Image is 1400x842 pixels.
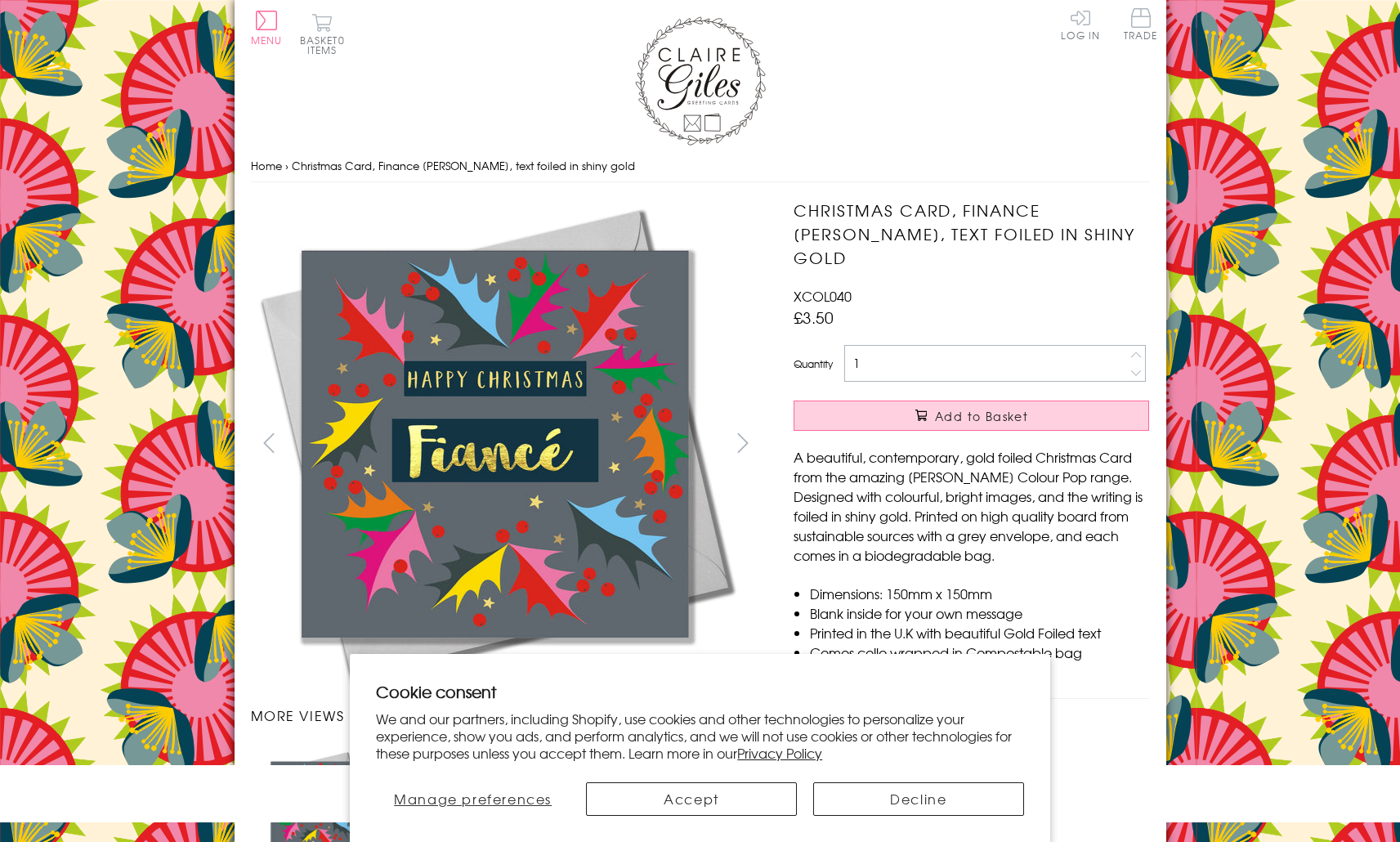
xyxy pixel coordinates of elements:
p: A beautiful, contemporary, gold foiled Christmas Card from the amazing [PERSON_NAME] Colour Pop r... [794,447,1149,565]
nav: breadcrumbs [251,150,1150,183]
h3: More views [251,705,762,725]
button: Basket0 items [300,13,345,55]
img: Christmas Card, Finance Bright Holly, text foiled in shiny gold [250,199,740,689]
button: next [724,424,761,461]
span: Trade [1124,8,1158,40]
h1: Christmas Card, Finance [PERSON_NAME], text foiled in shiny gold [794,199,1149,269]
label: Quantity [794,356,833,371]
li: Comes cello wrapped in Compostable bag [810,643,1149,662]
h2: Cookie consent [376,680,1024,703]
button: Manage preferences [376,782,570,816]
a: Privacy Policy [737,743,822,763]
span: Manage preferences [394,789,552,808]
li: Printed in the U.K with beautiful Gold Foiled text [810,623,1149,643]
button: Decline [813,782,1024,816]
span: Menu [251,33,283,47]
button: Accept [586,782,797,816]
span: Add to Basket [935,408,1028,424]
img: Claire Giles Greetings Cards [635,16,766,146]
span: › [285,158,288,173]
a: Home [251,158,282,173]
button: Add to Basket [794,401,1149,431]
li: Blank inside for your own message [810,603,1149,623]
span: XCOL040 [794,286,852,306]
span: £3.50 [794,306,834,329]
li: Dimensions: 150mm x 150mm [810,584,1149,603]
img: Christmas Card, Finance Bright Holly, text foiled in shiny gold [761,199,1251,689]
a: Trade [1124,8,1158,43]
span: Christmas Card, Finance [PERSON_NAME], text foiled in shiny gold [292,158,635,173]
span: 0 items [307,33,345,57]
button: Menu [251,11,283,45]
button: prev [251,424,288,461]
a: Log In [1061,8,1100,40]
p: We and our partners, including Shopify, use cookies and other technologies to personalize your ex... [376,710,1024,761]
